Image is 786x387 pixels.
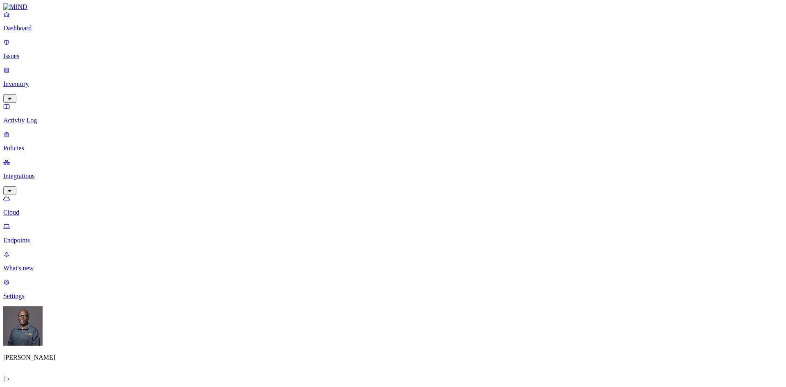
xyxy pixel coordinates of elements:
[3,278,783,300] a: Settings
[3,3,27,11] img: MIND
[3,131,783,152] a: Policies
[3,38,783,60] a: Issues
[3,251,783,272] a: What's new
[3,117,783,124] p: Activity Log
[3,172,783,180] p: Integrations
[3,237,783,244] p: Endpoints
[3,265,783,272] p: What's new
[3,223,783,244] a: Endpoints
[3,158,783,194] a: Integrations
[3,66,783,102] a: Inventory
[3,3,783,11] a: MIND
[3,145,783,152] p: Policies
[3,354,783,361] p: [PERSON_NAME]
[3,209,783,216] p: Cloud
[3,103,783,124] a: Activity Log
[3,11,783,32] a: Dashboard
[3,80,783,88] p: Inventory
[3,195,783,216] a: Cloud
[3,306,43,346] img: Gregory Thomas
[3,292,783,300] p: Settings
[3,52,783,60] p: Issues
[3,25,783,32] p: Dashboard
